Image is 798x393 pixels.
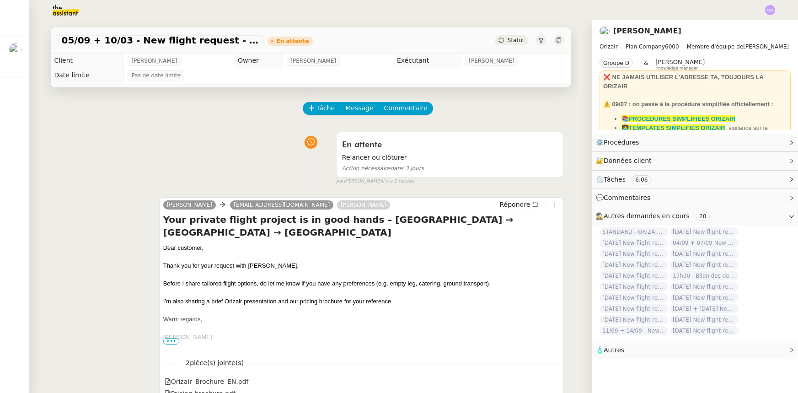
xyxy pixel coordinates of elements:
span: ⚙️ [596,137,643,148]
span: [DATE] New flight request - [PERSON_NAME] [600,260,668,269]
a: [PERSON_NAME] [613,27,681,35]
span: 6000 [665,43,679,50]
button: Tâche [303,102,341,115]
span: Tâche [316,103,335,113]
span: [DATE] New flight request - [PERSON_NAME] [670,326,739,335]
span: [EMAIL_ADDRESS][DOMAIN_NAME] [234,202,330,208]
td: Client [51,54,124,68]
span: [PERSON_NAME] [469,56,514,65]
td: Exécutant [393,54,461,68]
img: users%2FW4OQjB9BRtYK2an7yusO0WsYLsD3%2Favatar%2F28027066-518b-424c-8476-65f2e549ac29 [9,43,22,56]
span: [PERSON_NAME] [163,334,212,340]
img: users%2FC9SBsJ0duuaSgpQFj5LgoEX8n0o2%2Favatar%2Fec9d51b8-9413-4189-adfb-7be4d8c96a3c [600,26,610,36]
span: [DATE] New flight request - [PERSON_NAME] [600,271,668,280]
span: Autres demandes en cours [604,212,690,220]
nz-tag: Groupe D [600,59,633,68]
span: [DATE] New flight request - [PERSON_NAME]Astorina [600,304,668,313]
li: : vigilance sur le dashboard utiliser uniquement les templates avec ✈️Orizair pour éviter les con... [621,124,787,151]
span: [DATE] New flight request - [PERSON_NAME] [670,282,739,291]
span: Statut [508,37,525,43]
span: 🕵️ [596,212,713,220]
span: [PERSON_NAME] [655,59,705,65]
span: Répondre [499,200,530,209]
span: 05/09 + 10/03 - New flight request - [PERSON_NAME] [62,36,260,45]
span: [DATE] New flight request - [PERSON_NAME] [600,315,668,324]
td: Owner [234,54,283,68]
span: Thank you for your request with [PERSON_NAME]. [163,262,299,269]
app-user-label: Knowledge manager [655,59,705,70]
td: Date limite [51,68,124,83]
h4: Your private flight project is in good hands – [GEOGRAPHIC_DATA] → [GEOGRAPHIC_DATA] → [GEOGRAPHI... [163,213,560,239]
span: ⏲️ [596,176,659,183]
span: [PERSON_NAME] [600,42,791,51]
span: Membre d'équipe de [687,43,744,50]
small: [PERSON_NAME] [336,178,414,185]
div: 🕵️Autres demandes en cours 20 [592,207,798,225]
span: [DATE] New flight request - [PERSON_NAME] [600,293,668,302]
div: ⏲️Tâches 6:06 [592,171,798,188]
span: Procédures [604,139,639,146]
div: Orizair_Brochure_EN.pdf [165,377,249,387]
span: dans 3 jours [342,165,424,172]
span: 🧴 [596,346,624,354]
span: [DATE] New flight request - [PERSON_NAME] [600,249,668,258]
span: Données client [604,157,652,164]
div: 💬Commentaires [592,189,798,207]
a: [PERSON_NAME] [337,201,390,209]
div: 🧴Autres [592,341,798,359]
a: [PERSON_NAME] [163,201,216,209]
strong: ⚠️ 09/07 : on passe à la procédure simplifiée officiellement : [603,101,773,108]
span: Relancer ou clôturer [342,152,558,163]
span: [DATE] New flight request - [PERSON_NAME] [670,249,739,258]
div: En attente [277,38,309,44]
span: 17h30 - Bilan des demandes de la journée : en cours et restant à traiter - 29 août 2025 [670,271,739,280]
button: Commentaire [379,102,433,115]
a: 📚PROCEDURES SIMPLIFIEES ORIZAIR [621,115,735,122]
span: & [644,59,648,70]
span: [DATE] New flight request - [PERSON_NAME] [670,260,739,269]
div: Dear customer, [163,243,560,253]
strong: ❌ NE JAMAIS UTILISER L'ADRESSE TA, TOUJOURS LA ORIZAIR [603,74,763,90]
span: ••• [163,338,180,345]
span: Commentaire [384,103,428,113]
span: Message [345,103,373,113]
span: [DATE] New flight request - [PERSON_NAME] [600,238,668,248]
span: pièce(s) jointe(s) [190,359,244,366]
span: Action nécessaire [342,165,391,172]
span: [DATE] New flight request - [PERSON_NAME] [670,293,739,302]
a: 👩‍💻TEMPLATES SIMPLIFIES ORIZAIR [621,124,725,131]
div: ⚙️Procédures [592,134,798,151]
img: svg [765,5,775,15]
span: Autres [604,346,624,354]
span: 11/09 + 14/09 - New flight request - [PERSON_NAME] [600,326,668,335]
span: Orizair [600,43,618,50]
span: 💬 [596,194,654,201]
span: Plan Company [626,43,665,50]
span: 🔐 [596,156,655,166]
span: Before I share tailored flight options, do let me know if you have any preferences (e.g. empty le... [163,280,491,287]
span: Pas de date limite [131,71,181,80]
span: il y a 2 heures [381,178,414,185]
span: 04/09 + 07/09 New flight request - [PERSON_NAME] [670,238,739,248]
span: Commentaires [604,194,650,201]
span: En attente [342,141,382,149]
nz-tag: 20 [696,212,710,221]
button: Répondre [496,199,541,210]
span: Tâches [604,176,626,183]
span: [DATE] New flight request - [PERSON_NAME] [670,315,739,324]
nz-tag: 6:06 [632,175,651,184]
span: Knowledge manager [655,66,698,71]
span: I’m also sharing a brief Orizair presentation and our pricing brochure for your reference. [163,298,393,305]
span: par [336,178,344,185]
span: 2 [179,358,250,368]
span: [DATE] New flight request - [PERSON_NAME] [600,282,668,291]
span: [PERSON_NAME] [290,56,336,65]
button: Message [340,102,379,115]
span: [PERSON_NAME] [131,56,177,65]
span: STANDARD - ORIZAIR - août 2025 [600,227,668,237]
div: 🔐Données client [592,152,798,170]
span: [DATE] + [DATE] New flight request - [GEOGRAPHIC_DATA] [670,304,739,313]
span: Warm regards, [163,316,202,323]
